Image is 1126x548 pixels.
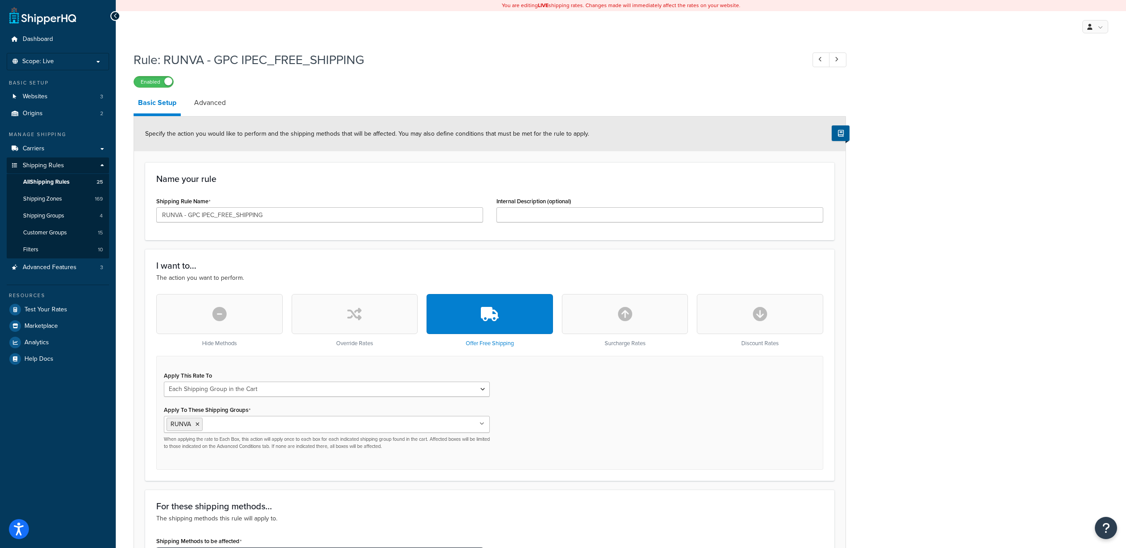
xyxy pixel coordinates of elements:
[156,501,823,511] h3: For these shipping methods...
[7,157,109,174] a: Shipping Rules
[7,225,109,241] li: Customer Groups
[23,212,64,220] span: Shipping Groups
[7,208,109,224] li: Shipping Groups
[95,195,103,203] span: 169
[23,264,77,271] span: Advanced Features
[496,198,571,205] label: Internal Description (optional)
[98,246,103,254] span: 10
[7,89,109,105] a: Websites3
[156,514,823,524] p: The shipping methods this rule will apply to.
[7,302,109,318] a: Test Your Rates
[164,436,490,450] p: When applying the rate to Each Box, this action will apply once to each box for each indicated sh...
[1095,517,1117,539] button: Open Resource Center
[538,1,549,9] b: LIVE
[100,264,103,271] span: 3
[23,178,69,186] span: All Shipping Rules
[164,407,251,414] label: Apply To These Shipping Groups
[156,294,283,347] div: Hide Methods
[7,141,109,157] a: Carriers
[100,212,103,220] span: 4
[24,322,58,330] span: Marketplace
[7,259,109,276] a: Advanced Features3
[23,110,43,117] span: Origins
[7,208,109,224] a: Shipping Groups4
[7,259,109,276] li: Advanced Features
[156,174,823,184] h3: Name your rule
[24,306,67,314] span: Test Your Rates
[7,191,109,207] li: Shipping Zones
[7,105,109,122] li: Origins
[562,294,688,347] div: Surcharge Rates
[7,105,109,122] a: Origins2
[7,89,109,105] li: Websites
[7,79,109,87] div: Basic Setup
[832,125,850,141] button: Show Help Docs
[164,372,212,379] label: Apply This Rate To
[134,51,796,68] h1: Rule: RUNVA - GPC IPEC_FREE_SHIPPING
[427,294,553,347] div: Offer Free Shipping
[156,273,823,283] p: The action you want to perform.
[156,198,211,205] label: Shipping Rule Name
[829,52,846,67] a: Next Record
[7,31,109,48] a: Dashboard
[7,131,109,138] div: Manage Shipping
[98,229,103,237] span: 15
[24,355,53,363] span: Help Docs
[156,538,242,545] label: Shipping Methods to be affected
[23,195,62,203] span: Shipping Zones
[7,225,109,241] a: Customer Groups15
[292,294,418,347] div: Override Rates
[7,292,109,299] div: Resources
[23,162,64,169] span: Shipping Rules
[171,419,191,429] span: RUNVA
[190,92,230,113] a: Advanced
[7,174,109,190] a: AllShipping Rules25
[7,351,109,367] a: Help Docs
[134,77,173,87] label: Enabled
[813,52,830,67] a: Previous Record
[24,339,49,347] span: Analytics
[100,93,103,101] span: 3
[23,246,38,254] span: Filters
[23,229,67,237] span: Customer Groups
[7,242,109,258] a: Filters10
[145,129,589,138] span: Specify the action you would like to perform and the shipping methods that will be affected. You ...
[156,261,823,270] h3: I want to...
[23,145,45,153] span: Carriers
[7,157,109,259] li: Shipping Rules
[697,294,823,347] div: Discount Rates
[23,36,53,43] span: Dashboard
[7,334,109,351] a: Analytics
[7,242,109,258] li: Filters
[23,93,48,101] span: Websites
[97,178,103,186] span: 25
[7,191,109,207] a: Shipping Zones169
[22,58,54,65] span: Scope: Live
[134,92,181,116] a: Basic Setup
[7,318,109,334] a: Marketplace
[100,110,103,117] span: 2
